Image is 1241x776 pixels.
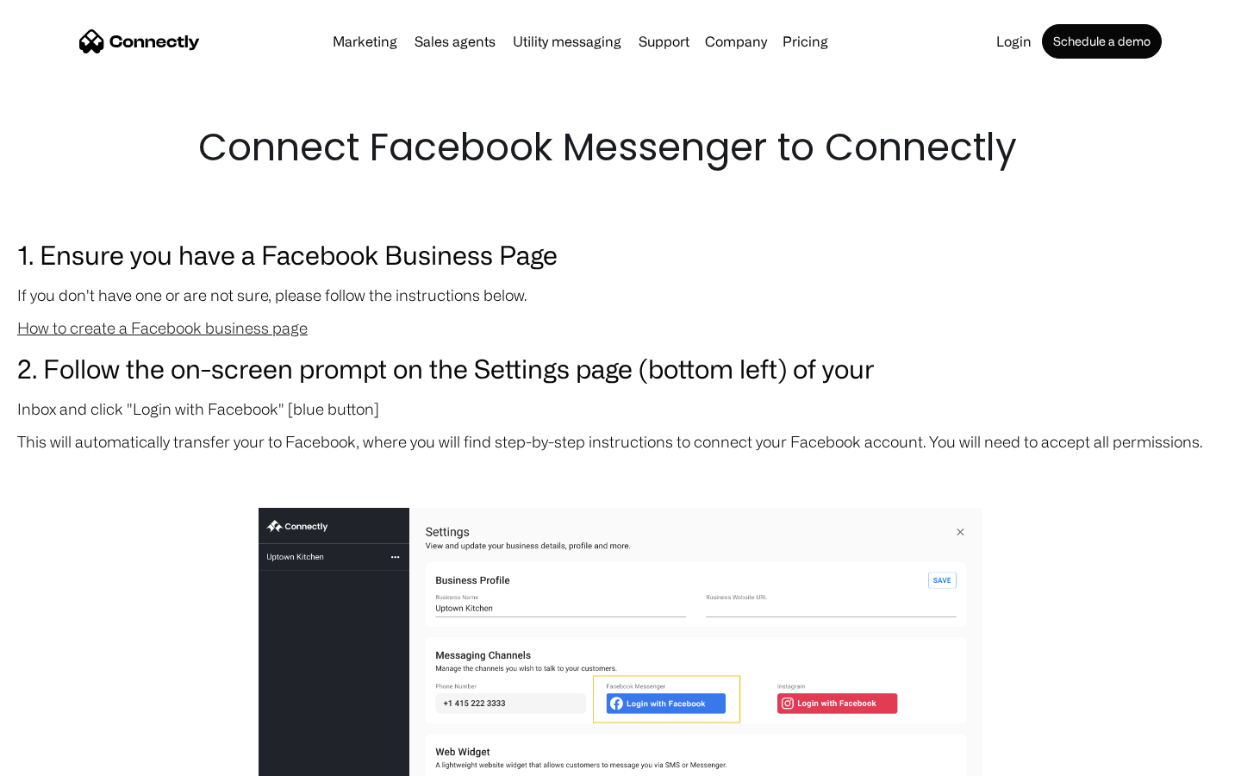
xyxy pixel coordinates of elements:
a: Sales agents [408,34,502,48]
h3: 1. Ensure you have a Facebook Business Page [17,235,1224,274]
p: This will automatically transfer your to Facebook, where you will find step-by-step instructions ... [17,429,1224,454]
aside: Language selected: English [17,746,103,770]
a: How to create a Facebook business page [17,319,308,336]
div: Company [705,29,767,53]
a: Support [632,34,696,48]
p: If you don't have one or are not sure, please follow the instructions below. [17,283,1224,307]
h1: Connect Facebook Messenger to Connectly [198,121,1043,174]
a: Utility messaging [506,34,628,48]
a: Login [989,34,1038,48]
p: ‍ [17,462,1224,486]
a: Pricing [776,34,835,48]
p: Inbox and click "Login with Facebook" [blue button] [17,397,1224,421]
a: Marketing [326,34,404,48]
a: Schedule a demo [1042,24,1162,59]
h3: 2. Follow the on-screen prompt on the Settings page (bottom left) of your [17,348,1224,388]
ul: Language list [34,746,103,770]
